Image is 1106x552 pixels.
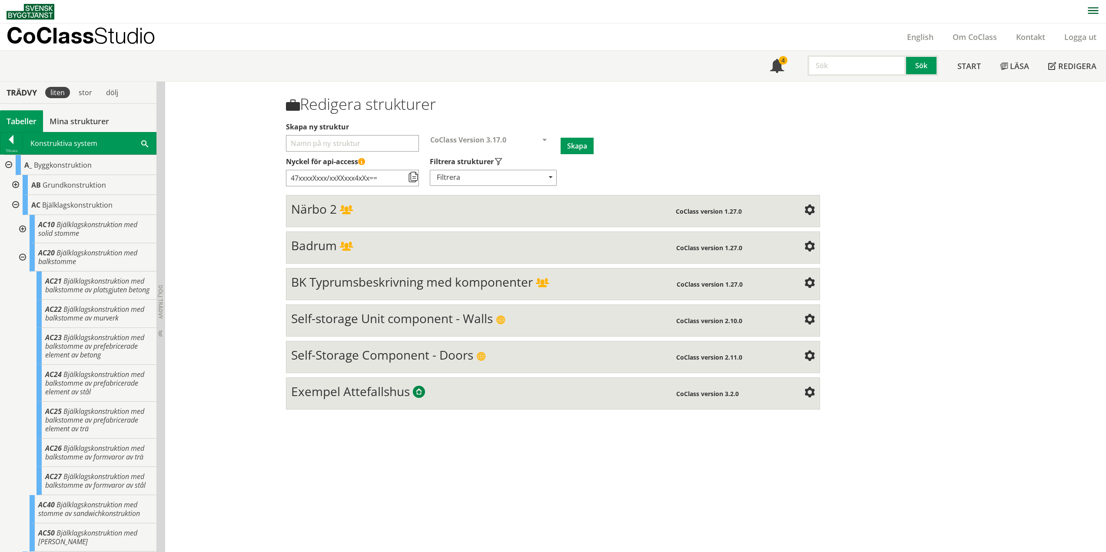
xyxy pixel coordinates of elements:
[779,56,787,65] div: 4
[676,317,742,325] span: CoClass version 2.10.0
[7,23,174,50] a: CoClassStudio
[45,370,62,379] span: AC24
[761,51,794,81] a: 4
[45,407,144,433] span: Bjälklagskonstruktion med balkstomme av prefabricerade element av trä
[430,170,557,186] div: Filtrera
[45,276,62,286] span: AC21
[286,95,820,113] h1: Redigera strukturer
[31,200,40,210] span: AC
[42,200,113,210] span: Bjälklagskonstruktion
[807,55,906,76] input: Sök
[24,160,32,170] span: A_
[45,87,70,98] div: liten
[38,220,55,229] span: AC10
[2,88,42,97] div: Trädvy
[157,285,164,319] span: Dölj trädvy
[430,135,506,145] span: CoClass Version 3.17.0
[45,370,144,397] span: Bjälklagskonstruktion med balkstomme av prefabricerade element av stål
[291,347,473,363] span: Self-Storage Component - Doors
[770,60,784,74] span: Notifikationer
[496,315,505,325] span: Publik struktur
[676,207,742,215] span: CoClass version 1.27.0
[1039,51,1106,81] a: Redigera
[7,30,155,40] p: CoClass
[408,172,418,183] span: Kopiera
[101,87,123,98] div: dölj
[804,242,815,252] span: Inställningar
[38,220,137,238] span: Bjälklagskonstruktion med solid stomme
[94,23,155,48] span: Studio
[38,528,55,538] span: AC50
[38,248,55,258] span: AC20
[31,180,41,190] span: AB
[804,388,815,398] span: Inställningar
[1010,61,1029,71] span: Läsa
[561,138,594,154] button: Skapa
[45,472,62,481] span: AC27
[45,443,144,462] span: Bjälklagskonstruktion med balkstomme av formvaror av trä
[73,87,97,98] div: stor
[43,180,106,190] span: Grundkonstruktion
[677,280,743,288] span: CoClass version 1.27.0
[948,51,990,81] a: Start
[38,500,140,518] span: Bjälklagskonstruktion med stomme av sandwichkonstruktion
[286,170,419,186] input: Nyckel till åtkomststruktur via API (kräver API-licensabonnemang)
[45,304,144,323] span: Bjälklagskonstruktion med balkstomme av murverk
[1006,32,1055,42] a: Kontakt
[906,55,938,76] button: Sök
[291,237,337,254] span: Badrum
[291,201,337,217] span: Närbo 2
[804,205,815,216] span: Inställningar
[676,390,739,398] span: CoClass version 3.2.0
[943,32,1006,42] a: Om CoClass
[990,51,1039,81] a: Läsa
[413,387,425,399] span: Byggtjänsts exempelstrukturer
[38,500,55,509] span: AC40
[423,135,561,157] div: Välj CoClass-version för att skapa en ny struktur
[286,122,820,132] label: Välj ett namn för att skapa en ny struktur
[38,528,137,546] span: Bjälklagskonstruktion med [PERSON_NAME]
[45,407,62,416] span: AC25
[897,32,943,42] a: English
[38,248,137,266] span: Bjälklagskonstruktion med balkstomme
[676,353,742,361] span: CoClass version 2.11.0
[141,139,148,148] span: Sök i tabellen
[536,279,549,288] span: Delad struktur
[291,310,493,327] span: Self-storage Unit component - Walls
[291,383,410,400] span: Exempel Attefallshus
[286,135,419,152] input: Välj ett namn för att skapa en ny struktur Välj vilka typer av strukturer som ska visas i din str...
[957,61,981,71] span: Start
[358,159,365,165] span: Denna API-nyckel ger åtkomst till alla strukturer som du har skapat eller delat med dig av. Håll ...
[340,242,353,252] span: Delad struktur
[1058,61,1096,71] span: Redigera
[340,206,353,215] span: Delad struktur
[45,304,62,314] span: AC22
[476,352,486,361] span: Publik struktur
[291,274,533,290] span: BK Typrumsbeskrivning med komponenter
[7,4,54,20] img: Svensk Byggtjänst
[23,132,156,154] div: Konstruktiva system
[430,157,556,166] label: Välj vilka typer av strukturer som ska visas i din strukturlista
[286,157,820,166] label: Nyckel till åtkomststruktur via API (kräver API-licensabonnemang)
[43,110,116,132] a: Mina strukturer
[804,315,815,325] span: Inställningar
[45,472,146,490] span: Bjälklagskonstruktion med balkstomme av formvaror av stål
[0,147,22,154] div: Tillbaka
[45,333,144,360] span: Bjälklagskonstruktion med balkstomme av prefebricerade element av betong
[1055,32,1106,42] a: Logga ut
[45,443,62,453] span: AC26
[804,351,815,362] span: Inställningar
[676,244,742,252] span: CoClass version 1.27.0
[34,160,92,170] span: Byggkonstruktion
[804,278,815,289] span: Inställningar
[45,333,62,342] span: AC23
[45,276,149,294] span: Bjälklagskonstruktion med balkstomme av platsgjuten betong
